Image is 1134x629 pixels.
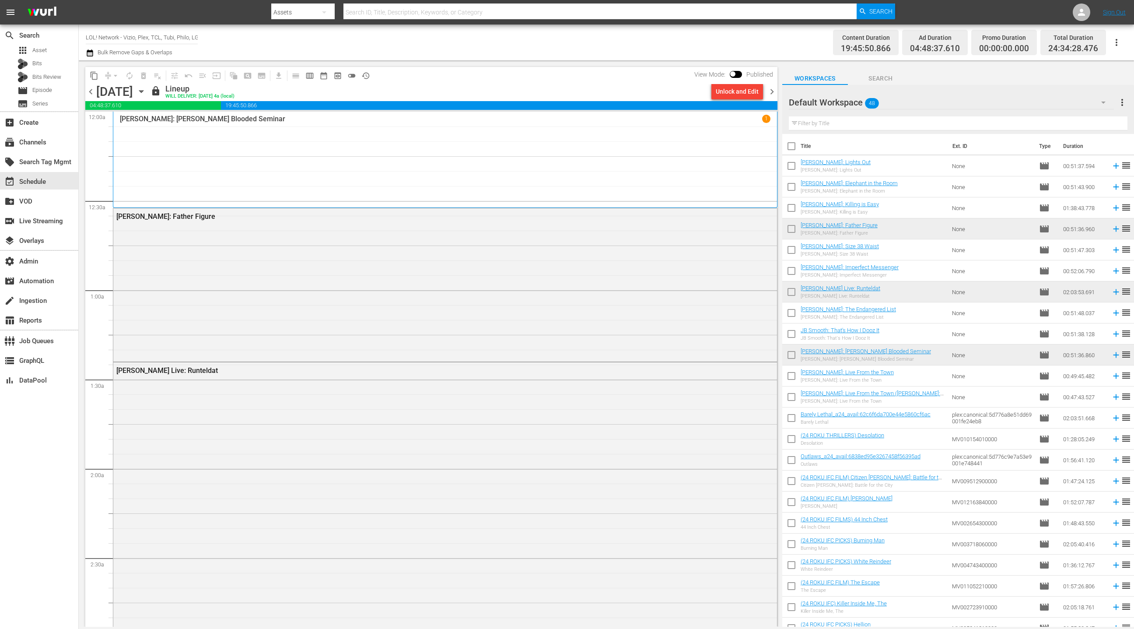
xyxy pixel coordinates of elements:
span: View Mode: [690,71,730,78]
td: 01:52:07.787 [1060,492,1108,513]
span: more_vert [1117,97,1127,108]
td: MV002723910000 [948,597,1036,618]
button: Unlock and Edit [711,84,763,99]
a: (24 ROKU IFC PICKS) Hellion [801,621,871,628]
td: None [948,176,1036,197]
button: Search [857,4,895,19]
span: reorder [1121,538,1131,549]
td: None [948,302,1036,323]
span: Search [869,4,892,19]
td: None [948,344,1036,365]
th: Type [1034,134,1058,158]
span: VOD [4,196,15,207]
td: MV004743400000 [948,555,1036,576]
span: toggle_off [347,71,356,80]
span: reorder [1121,601,1131,612]
span: GraphQL [4,355,15,366]
svg: Add to Schedule [1111,560,1121,570]
div: Ad Duration [910,32,960,44]
span: Series [17,98,28,109]
div: Citizen [PERSON_NAME]: Battle for the City [801,482,945,488]
td: MV010154010000 [948,429,1036,450]
span: Episode [17,85,28,96]
a: (24 ROKU THRILLERS) Desolation [801,432,884,439]
span: Episode [1039,371,1050,381]
span: content_copy [90,71,98,80]
a: (24 ROKU IFC FILM) The Escape [801,579,880,586]
div: Burning Man [801,545,885,551]
span: reorder [1121,328,1131,339]
svg: Add to Schedule [1111,182,1121,192]
td: 00:51:43.900 [1060,176,1108,197]
a: [PERSON_NAME]: The Endangered List [801,306,896,313]
td: plex:canonical:5d776c9e7a53e9001e748441 [948,450,1036,471]
td: 01:38:43.778 [1060,197,1108,218]
span: Automation [4,276,15,286]
span: Published [742,71,777,78]
a: [PERSON_NAME]: Killing is Easy [801,201,879,207]
div: The Escape [801,587,880,593]
span: Episode [1039,455,1050,465]
div: [PERSON_NAME] Live: Runteldat [116,366,725,375]
span: 24:34:28.476 [1048,44,1098,54]
span: Episode [1039,518,1050,528]
td: 00:51:47.303 [1060,239,1108,260]
a: [PERSON_NAME]: [PERSON_NAME] Blooded Seminar [801,348,931,355]
div: Barely Lethal [801,419,931,425]
svg: Add to Schedule [1111,413,1121,423]
span: Episode [1039,392,1050,402]
div: [PERSON_NAME]: Size 38 Waist [801,251,879,257]
img: ans4CAIJ8jUAAAAAAAAAAAAAAAAAAAAAAAAgQb4GAAAAAAAAAAAAAAAAAAAAAAAAJMjXAAAAAAAAAAAAAAAAAAAAAAAAgAT5G... [21,2,63,23]
span: Bits [32,59,42,68]
div: Unlock and Edit [716,84,759,99]
span: Asset [17,45,28,56]
a: (24 ROKU IFC FILM) Citizen [PERSON_NAME]: Battle for the City [801,474,945,487]
p: [PERSON_NAME]: [PERSON_NAME] Blooded Seminar [120,115,285,123]
td: None [948,155,1036,176]
span: Episode [1039,245,1050,255]
span: Series [32,99,48,108]
div: Lineup [165,84,234,94]
span: date_range_outlined [319,71,328,80]
div: WILL DELIVER: [DATE] 4a (local) [165,94,234,99]
span: preview_outlined [333,71,342,80]
span: reorder [1121,349,1131,360]
div: [PERSON_NAME]: Father Figure [116,212,725,221]
svg: Add to Schedule [1111,371,1121,381]
a: (24 ROKU IFC FILM) [PERSON_NAME] [801,495,892,502]
span: 48 [865,94,879,112]
span: DataPool [4,375,15,386]
span: Channels [4,137,15,148]
span: reorder [1121,244,1131,255]
span: Select an event to delete [136,69,150,83]
td: None [948,218,1036,239]
svg: Add to Schedule [1111,476,1121,486]
span: Episode [1039,581,1050,591]
td: 00:51:38.128 [1060,323,1108,344]
span: Asset [32,46,47,55]
span: Customize Events [164,67,182,84]
svg: Add to Schedule [1111,266,1121,276]
td: 02:05:40.416 [1060,534,1108,555]
span: history_outlined [361,71,370,80]
td: plex:canonical:5d776a8e51dd69001fe24eb8 [948,408,1036,429]
td: MV011052210000 [948,576,1036,597]
span: reorder [1121,454,1131,465]
span: Episode [32,86,52,95]
th: Duration [1058,134,1110,158]
td: 00:51:36.860 [1060,344,1108,365]
span: Episode [1039,434,1050,444]
td: 02:03:51.668 [1060,408,1108,429]
a: Sign Out [1103,9,1126,16]
div: [PERSON_NAME]: Elephant in the Room [801,188,898,194]
span: Week Calendar View [303,69,317,83]
span: View History [359,69,373,83]
span: Search [848,73,913,84]
div: Bits Review [17,72,28,82]
span: Episode [1039,602,1050,612]
span: Schedule [4,176,15,187]
a: [PERSON_NAME]: Father Figure [801,222,878,228]
a: (24 ROKU IFC PICKS) Burning Man [801,537,885,544]
span: reorder [1121,559,1131,570]
a: [PERSON_NAME]: Imperfect Messenger [801,264,899,271]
